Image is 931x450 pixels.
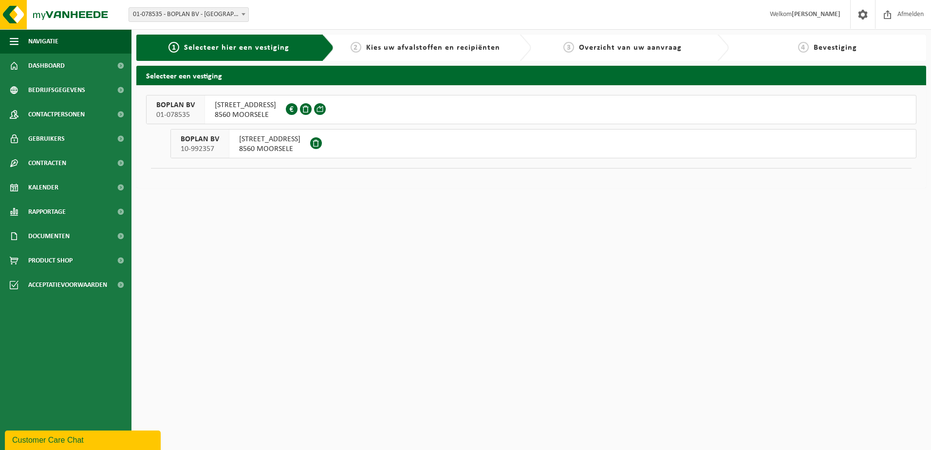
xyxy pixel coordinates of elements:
span: 2 [351,42,361,53]
span: 1 [168,42,179,53]
h2: Selecteer een vestiging [136,66,926,85]
span: Kies uw afvalstoffen en recipiënten [366,44,500,52]
span: Gebruikers [28,127,65,151]
span: Navigatie [28,29,58,54]
button: BOPLAN BV 10-992357 [STREET_ADDRESS]8560 MOORSELE [170,129,916,158]
span: BOPLAN BV [156,100,195,110]
button: BOPLAN BV 01-078535 [STREET_ADDRESS]8560 MOORSELE [146,95,916,124]
span: Contactpersonen [28,102,85,127]
span: Kalender [28,175,58,200]
span: 8560 MOORSELE [239,144,300,154]
span: 4 [798,42,809,53]
span: Documenten [28,224,70,248]
span: Product Shop [28,248,73,273]
iframe: chat widget [5,429,163,450]
span: 01-078535 [156,110,195,120]
span: Dashboard [28,54,65,78]
span: Rapportage [28,200,66,224]
span: [STREET_ADDRESS] [215,100,276,110]
strong: [PERSON_NAME] [792,11,840,18]
span: Bedrijfsgegevens [28,78,85,102]
span: [STREET_ADDRESS] [239,134,300,144]
span: 10-992357 [181,144,219,154]
span: 01-078535 - BOPLAN BV - MOORSELE [129,7,249,22]
span: Selecteer hier een vestiging [184,44,289,52]
span: BOPLAN BV [181,134,219,144]
span: 8560 MOORSELE [215,110,276,120]
span: 01-078535 - BOPLAN BV - MOORSELE [129,8,248,21]
span: Overzicht van uw aanvraag [579,44,682,52]
span: 3 [563,42,574,53]
span: Acceptatievoorwaarden [28,273,107,297]
span: Contracten [28,151,66,175]
span: Bevestiging [814,44,857,52]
